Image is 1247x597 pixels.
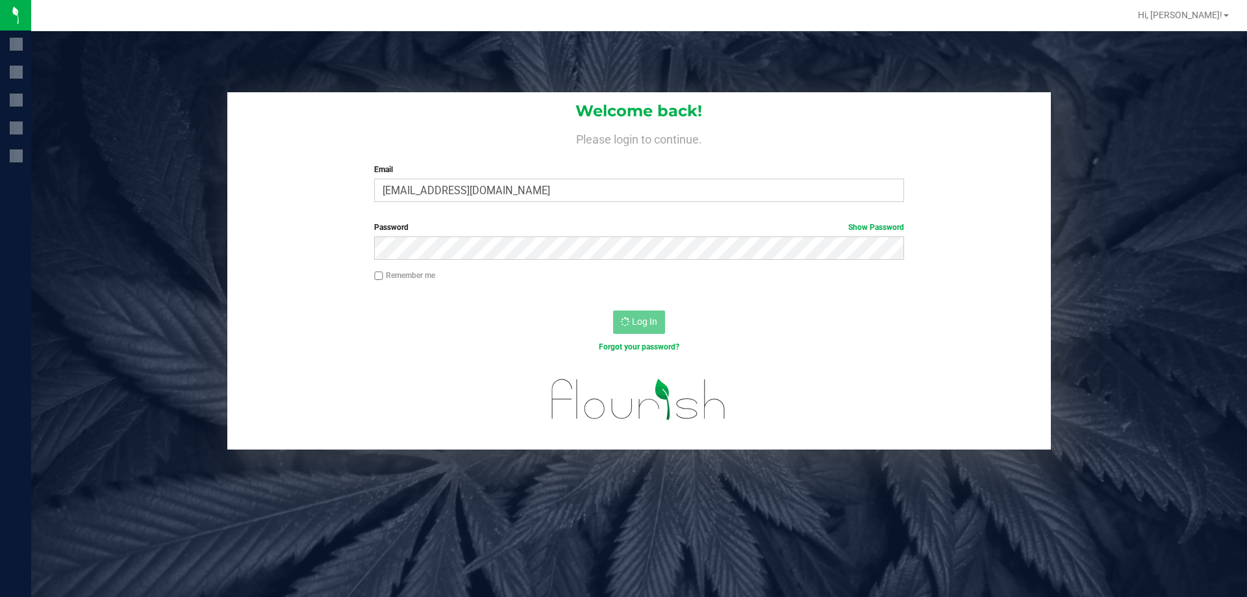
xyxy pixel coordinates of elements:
[613,311,665,334] button: Log In
[374,164,903,175] label: Email
[536,366,742,433] img: flourish_logo.svg
[632,316,657,327] span: Log In
[374,272,383,281] input: Remember me
[1138,10,1222,20] span: Hi, [PERSON_NAME]!
[227,130,1051,146] h4: Please login to continue.
[599,342,679,351] a: Forgot your password?
[374,223,409,232] span: Password
[848,223,904,232] a: Show Password
[374,270,435,281] label: Remember me
[227,103,1051,120] h1: Welcome back!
